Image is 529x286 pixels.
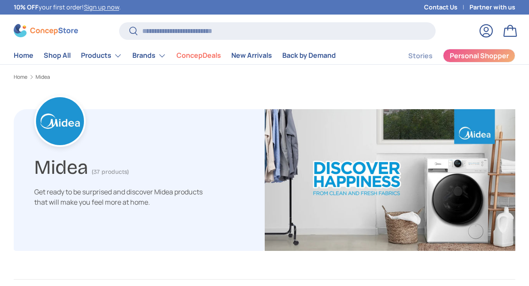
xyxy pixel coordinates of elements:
img: Midea [265,109,516,251]
summary: Brands [127,47,171,64]
a: Products [81,47,122,64]
a: Sign up now [84,3,119,11]
a: Contact Us [424,3,469,12]
span: (37 products) [92,168,129,176]
a: New Arrivals [231,47,272,64]
strong: 10% OFF [14,3,39,11]
h1: Midea [34,152,88,179]
a: Shop All [44,47,71,64]
a: Back by Demand [282,47,336,64]
img: ConcepStore [14,24,78,37]
nav: Primary [14,47,336,64]
a: Midea [36,74,50,80]
a: Brands [132,47,166,64]
a: Stories [408,48,433,64]
a: Partner with us [469,3,515,12]
p: your first order! . [14,3,121,12]
span: Personal Shopper [450,52,509,59]
a: Home [14,47,33,64]
a: Home [14,74,27,80]
nav: Secondary [388,47,515,64]
a: Personal Shopper [443,49,515,63]
span: Get ready to be surprised and discover Midea products that will make you feel more at home. [34,187,203,207]
nav: Breadcrumbs [14,73,515,81]
summary: Products [76,47,127,64]
a: ConcepDeals [176,47,221,64]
